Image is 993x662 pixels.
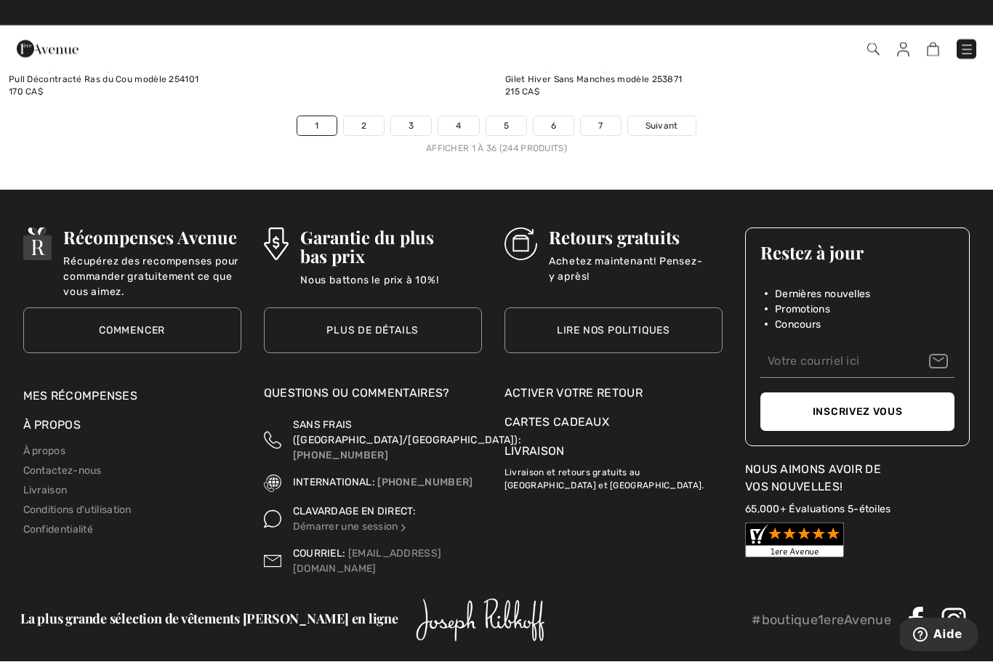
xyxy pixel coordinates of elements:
img: Garantie du plus bas prix [264,228,289,261]
p: Nous battons le prix à 10%! [300,273,482,302]
a: Conditions d'utilisation [23,504,132,517]
a: Plus de détails [264,308,482,354]
img: Clavardage en direct [264,504,281,535]
span: CLAVARDAGE EN DIRECT: [293,506,416,518]
a: Lire nos politiques [504,308,723,354]
a: Confidentialité [23,524,94,536]
input: Votre courriel ici [760,346,955,379]
h3: Garantie du plus bas prix [300,228,482,266]
a: 7 [581,117,620,136]
a: Livraison [504,445,565,459]
img: Joseph Ribkoff [416,599,544,642]
h3: Retours gratuits [549,228,723,247]
iframe: Ouvre un widget dans lequel vous pouvez trouver plus d’informations [900,618,978,655]
img: Instagram [941,607,967,634]
img: Mes infos [897,43,909,57]
a: 3 [391,117,431,136]
span: 170 CA$ [9,87,43,97]
img: Panier d'achat [927,43,939,57]
img: International [264,475,281,493]
span: La plus grande sélection de vêtements [PERSON_NAME] en ligne [20,610,398,628]
img: Retours gratuits [504,228,537,261]
span: SANS FRAIS ([GEOGRAPHIC_DATA]/[GEOGRAPHIC_DATA]): [293,419,521,447]
span: INTERNATIONAL: [293,477,375,489]
a: [PHONE_NUMBER] [293,450,388,462]
img: Sans Frais (Canada/EU) [264,418,281,464]
span: Dernières nouvelles [775,287,871,302]
a: À propos [23,445,65,458]
p: Achetez maintenant! Pensez-y après! [549,254,723,283]
button: Inscrivez vous [760,393,955,432]
a: 2 [344,117,384,136]
h3: Restez à jour [760,243,955,262]
a: 4 [438,117,478,136]
a: 65,000+ Évaluations 5-étoiles [745,504,891,516]
a: 5 [486,117,526,136]
img: Recherche [867,44,880,56]
div: À propos [23,417,241,442]
span: Promotions [775,302,830,318]
span: COURRIEL: [293,548,346,560]
img: Customer Reviews [745,523,844,558]
a: Cartes Cadeaux [504,414,723,432]
p: Livraison et retours gratuits au [GEOGRAPHIC_DATA] et [GEOGRAPHIC_DATA]. [504,461,723,493]
h3: Récompenses Avenue [63,228,241,247]
a: 1ère Avenue [17,41,79,55]
img: Contact us [264,546,281,577]
a: 1 [297,117,336,136]
img: Menu [960,43,974,57]
p: #boutique1ereAvenue [752,611,891,631]
img: 1ère Avenue [17,35,79,64]
span: 215 CA$ [505,87,539,97]
a: 6 [534,117,574,136]
a: Suivant [628,117,696,136]
div: Gilet Hiver Sans Manches modèle 253871 [505,76,682,86]
div: Pull Décontracté Ras du Cou modèle 254101 [9,76,198,86]
a: Mes récompenses [23,389,138,403]
a: Démarrer une session [293,521,409,533]
a: Activer votre retour [504,385,723,403]
a: [EMAIL_ADDRESS][DOMAIN_NAME] [293,548,442,576]
img: Clavardage en direct [398,523,409,533]
div: Nous aimons avoir de vos nouvelles! [745,461,970,496]
span: Concours [775,318,821,333]
a: Commencer [23,308,241,354]
p: Récupérez des recompenses pour commander gratuitement ce que vous aimez. [63,254,241,283]
a: Contactez-nous [23,465,102,477]
a: Livraison [23,485,68,497]
img: Récompenses Avenue [23,228,52,261]
img: Facebook [903,607,929,634]
div: Questions ou commentaires? [264,385,482,410]
span: Suivant [646,120,678,133]
a: [PHONE_NUMBER] [377,477,473,489]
